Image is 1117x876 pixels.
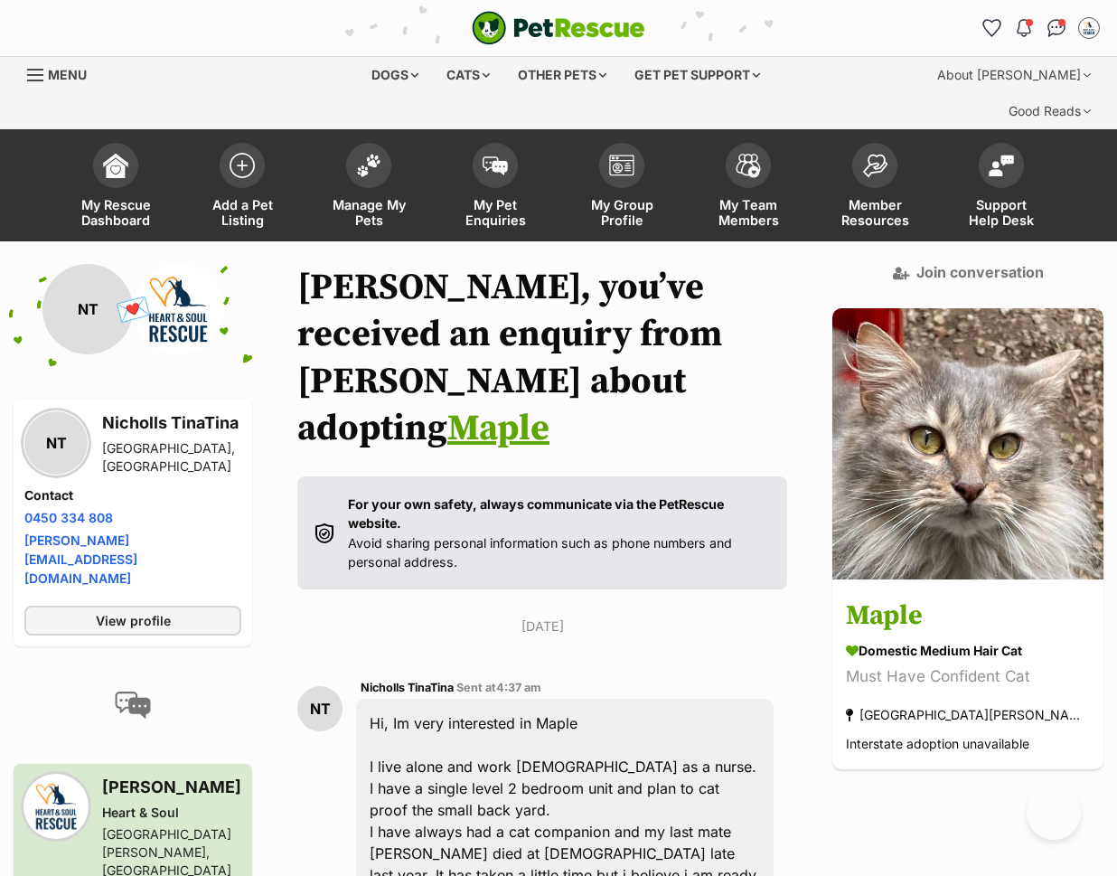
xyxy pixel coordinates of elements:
[558,134,685,241] a: My Group Profile
[977,14,1006,42] a: Favourites
[483,156,508,176] img: pet-enquiries-icon-7e3ad2cf08bfb03b45e93fb7055b45f3efa6380592205ae92323e6603595dc1f.svg
[455,197,536,228] span: My Pet Enquiries
[297,264,787,452] h1: [PERSON_NAME], you’ve received an enquiry from [PERSON_NAME] about adopting
[834,197,915,228] span: Member Resources
[359,57,431,93] div: Dogs
[179,134,305,241] a: Add a Pet Listing
[472,11,645,45] img: logo-cat-932fe2b9b8326f06289b0f2fb663e598f794de774fb13d1741a6617ecf9a85b4.svg
[115,692,151,719] img: conversation-icon-4a6f8262b818ee0b60e3300018af0b2d0b884aa5de6e9bcb8d3d4eeb1a70a7c4.svg
[622,57,773,93] div: Get pet support
[456,681,541,694] span: Sent at
[996,93,1103,129] div: Good Reads
[938,134,1065,241] a: Support Help Desk
[1080,19,1098,37] img: Anita Butko profile pic
[1009,14,1038,42] button: Notifications
[505,57,619,93] div: Other pets
[297,617,787,636] p: [DATE]
[1027,786,1081,840] iframe: Help Scout Beacon - Open
[893,264,1044,280] a: Join conversation
[42,264,133,354] div: NT
[361,681,454,694] span: Nicholls TinaTina
[102,804,241,822] div: Heart & Soul
[496,681,541,694] span: 4:37 am
[846,736,1029,751] span: Interstate adoption unavailable
[581,197,662,228] span: My Group Profile
[832,308,1103,579] img: Maple
[925,57,1103,93] div: About [PERSON_NAME]
[75,197,156,228] span: My Rescue Dashboard
[432,134,558,241] a: My Pet Enquiries
[52,134,179,241] a: My Rescue Dashboard
[297,686,343,731] div: NT
[812,134,938,241] a: Member Resources
[24,606,241,636] a: View profile
[1042,14,1071,42] a: Conversations
[846,664,1090,689] div: Must Have Confident Cat
[348,495,769,571] p: Avoid sharing personal information such as phone numbers and personal address.
[862,154,887,178] img: member-resources-icon-8e73f808a243e03378d46382f2149f9095a855e16c252ad45f914b54edf8863c.svg
[736,154,761,177] img: team-members-icon-5396bd8760b3fe7c0b43da4ab00e1e3bb1a5d9ba89233759b79545d2d3fc5d0d.svg
[472,11,645,45] a: PetRescue
[989,155,1014,176] img: help-desk-icon-fdf02630f3aa405de69fd3d07c3f3aa587a6932b1a1747fa1d2bba05be0121f9.svg
[348,496,724,531] strong: For your own safety, always communicate via the PetRescue website.
[133,264,223,354] img: Heart & Soul profile pic
[961,197,1042,228] span: Support Help Desk
[113,290,154,329] span: 💌
[356,154,381,177] img: manage-my-pets-icon-02211641906a0b7f246fdf0571729dbe1e7629f14944591b6c1af311fb30b64b.svg
[434,57,502,93] div: Cats
[24,775,88,838] img: Heart & Soul profile pic
[24,510,113,525] a: 0450 334 808
[48,67,87,82] span: Menu
[609,155,634,176] img: group-profile-icon-3fa3cf56718a62981997c0bc7e787c4b2cf8bcc04b72c1350f741eb67cf2f40e.svg
[102,775,241,800] h3: [PERSON_NAME]
[447,406,549,451] a: Maple
[24,486,241,504] h4: Contact
[328,197,409,228] span: Manage My Pets
[202,197,283,228] span: Add a Pet Listing
[846,641,1090,660] div: Domestic Medium Hair Cat
[832,582,1103,769] a: Maple Domestic Medium Hair Cat Must Have Confident Cat [GEOGRAPHIC_DATA][PERSON_NAME], [GEOGRAPHI...
[27,57,99,89] a: Menu
[1017,19,1031,37] img: notifications-46538b983faf8c2785f20acdc204bb7945ddae34d4c08c2a6579f10ce5e182be.svg
[977,14,1103,42] ul: Account quick links
[102,439,241,476] div: [GEOGRAPHIC_DATA], [GEOGRAPHIC_DATA]
[102,410,241,436] h3: Nicholls TinaTina
[708,197,789,228] span: My Team Members
[1075,14,1103,42] button: My account
[96,611,171,630] span: View profile
[305,134,432,241] a: Manage My Pets
[24,532,137,586] a: [PERSON_NAME][EMAIL_ADDRESS][DOMAIN_NAME]
[1047,19,1066,37] img: chat-41dd97257d64d25036548639549fe6c8038ab92f7586957e7f3b1b290dea8141.svg
[230,153,255,178] img: add-pet-listing-icon-0afa8454b4691262ce3f59096e99ab1cd57d4a30225e0717b998d2c9b9846f56.svg
[685,134,812,241] a: My Team Members
[24,411,88,475] div: NT
[103,153,128,178] img: dashboard-icon-eb2f2d2d3e046f16d808141f083e7271f6b2e854fb5c12c21221c1fb7104beca.svg
[846,702,1090,727] div: [GEOGRAPHIC_DATA][PERSON_NAME], [GEOGRAPHIC_DATA]
[846,596,1090,636] h3: Maple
